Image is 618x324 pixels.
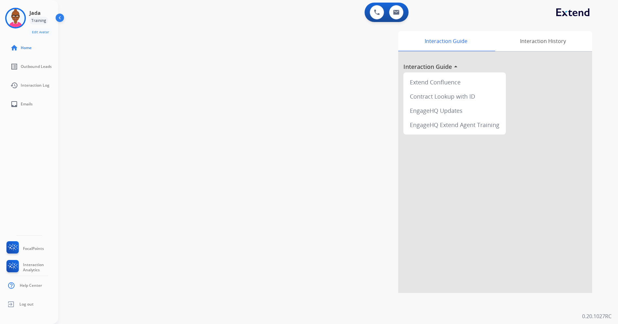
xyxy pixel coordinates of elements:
[29,9,41,17] h3: Jada
[10,44,18,52] mat-icon: home
[10,81,18,89] mat-icon: history
[19,302,34,307] span: Log out
[23,262,58,273] span: Interaction Analytics
[23,246,44,251] span: FocalPoints
[406,75,503,89] div: Extend Confluence
[10,100,18,108] mat-icon: inbox
[582,312,612,320] p: 0.20.1027RC
[21,83,49,88] span: Interaction Log
[29,28,52,36] button: Edit Avatar
[21,45,32,50] span: Home
[29,17,48,25] div: Training
[406,103,503,118] div: EngageHQ Updates
[494,31,592,51] div: Interaction History
[406,118,503,132] div: EngageHQ Extend Agent Training
[20,283,42,288] span: Help Center
[5,241,44,256] a: FocalPoints
[6,9,25,27] img: avatar
[21,64,52,69] span: Outbound Leads
[398,31,494,51] div: Interaction Guide
[5,260,58,275] a: Interaction Analytics
[406,89,503,103] div: Contract Lookup with ID
[21,102,33,107] span: Emails
[10,63,18,70] mat-icon: list_alt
